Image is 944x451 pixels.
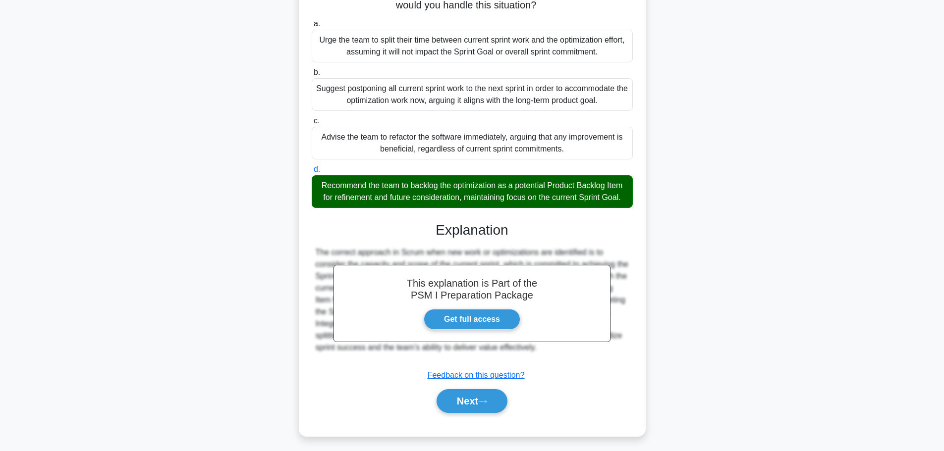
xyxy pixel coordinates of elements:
span: c. [314,116,320,125]
a: Get full access [424,309,520,330]
a: Feedback on this question? [428,371,525,379]
span: a. [314,19,320,28]
span: d. [314,165,320,173]
div: Recommend the team to backlog the optimization as a potential Product Backlog Item for refinement... [312,175,633,208]
h3: Explanation [318,222,627,239]
div: Advise the team to refactor the software immediately, arguing that any improvement is beneficial,... [312,127,633,159]
button: Next [437,389,507,413]
div: Suggest postponing all current sprint work to the next sprint in order to accommodate the optimiz... [312,78,633,111]
span: b. [314,68,320,76]
div: The correct approach in Scrum when new work or optimizations are identified is to consider the ca... [316,247,629,353]
div: Urge the team to split their time between current sprint work and the optimization effort, assumi... [312,30,633,62]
